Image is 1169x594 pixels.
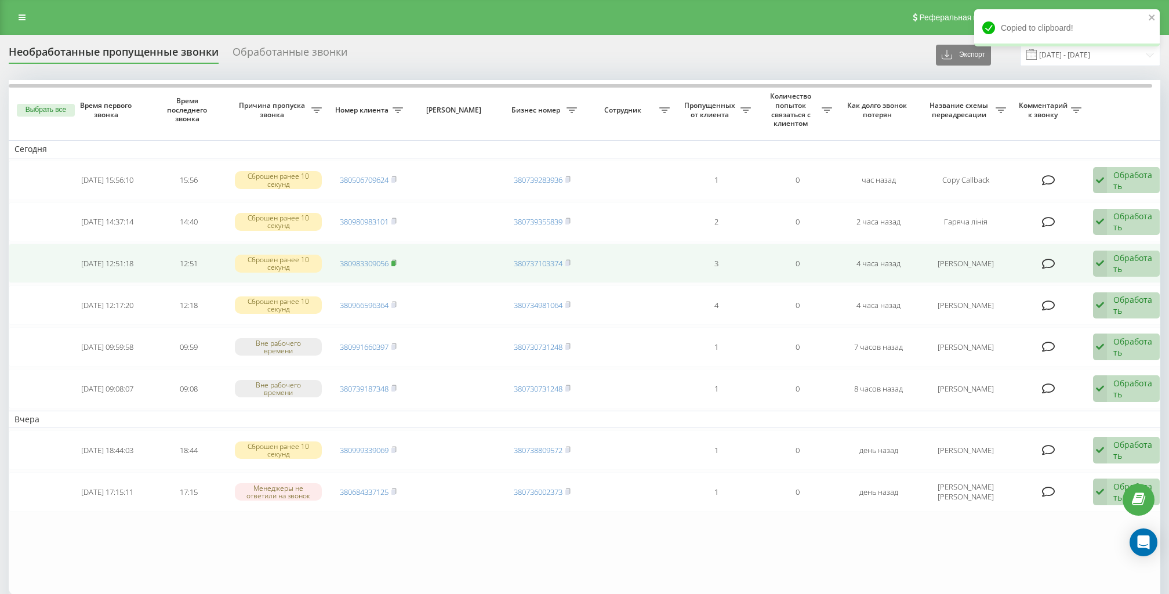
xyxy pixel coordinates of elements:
a: 380739187348 [340,383,389,394]
td: 0 [757,244,838,283]
td: 8 часов назад [838,369,919,408]
td: 18:44 [148,430,229,470]
span: Комментарий к звонку [1018,101,1071,119]
span: Время первого звонка [76,101,139,119]
td: 0 [757,472,838,512]
td: 09:08 [148,369,229,408]
a: 380737103374 [514,258,562,269]
td: 4 часа назад [838,285,919,325]
td: 1 [676,430,757,470]
a: 380736002373 [514,487,562,497]
span: Время последнего звонка [157,96,220,124]
td: 0 [757,285,838,325]
a: 380983309056 [340,258,389,269]
span: Название схемы переадресации [925,101,996,119]
button: close [1148,13,1156,24]
div: Copied to clipboard! [974,9,1160,46]
a: 380739283936 [514,175,562,185]
td: 17:15 [148,472,229,512]
div: Необработанные пропущенные звонки [9,46,219,64]
td: 1 [676,369,757,408]
td: 12:18 [148,285,229,325]
div: Open Intercom Messenger [1130,528,1157,556]
td: 0 [757,369,838,408]
a: 380980983101 [340,216,389,227]
span: Сотрудник [589,106,659,115]
td: [PERSON_NAME] [919,369,1012,408]
td: [PERSON_NAME] [919,430,1012,470]
td: 1 [676,472,757,512]
span: [PERSON_NAME] [419,106,492,115]
td: 09:59 [148,327,229,367]
td: 2 [676,202,757,242]
td: 14:40 [148,202,229,242]
td: 12:51 [148,244,229,283]
td: Copy Callback [919,161,1012,200]
div: Сброшен ранее 10 секунд [235,296,322,314]
div: Сброшен ранее 10 секунд [235,213,322,230]
td: [DATE] 09:08:07 [67,369,148,408]
div: Вне рабочего времени [235,338,322,356]
td: [PERSON_NAME] [919,327,1012,367]
span: Количество попыток связаться с клиентом [763,92,822,128]
td: [DATE] 09:59:58 [67,327,148,367]
div: Обработать [1113,169,1153,191]
div: Обработать [1113,481,1153,503]
a: 380684337125 [340,487,389,497]
div: Сброшен ранее 10 секунд [235,255,322,272]
div: Сброшен ранее 10 секунд [235,171,322,189]
td: 1 [676,327,757,367]
div: Обработать [1113,211,1153,233]
div: Обработать [1113,336,1153,358]
td: час назад [838,161,919,200]
td: 7 часов назад [838,327,919,367]
span: Как долго звонок потерян [847,101,910,119]
td: 1 [676,161,757,200]
td: 4 часа назад [838,244,919,283]
div: Обработать [1113,252,1153,274]
div: Обработать [1113,294,1153,316]
td: [PERSON_NAME] [919,244,1012,283]
td: Сегодня [9,140,1168,158]
td: 0 [757,161,838,200]
td: [DATE] 14:37:14 [67,202,148,242]
span: Пропущенных от клиента [681,101,740,119]
td: 0 [757,327,838,367]
td: [DATE] 18:44:03 [67,430,148,470]
div: Обработать [1113,439,1153,461]
div: Вне рабочего времени [235,380,322,397]
button: Экспорт [936,45,991,66]
a: 380730731248 [514,342,562,352]
td: 0 [757,202,838,242]
a: 380999339069 [340,445,389,455]
div: Менеджеры не ответили на звонок [235,483,322,501]
td: [DATE] 12:17:20 [67,285,148,325]
td: [PERSON_NAME] [PERSON_NAME] [919,472,1012,512]
a: 380991660397 [340,342,389,352]
span: Бизнес номер [507,106,567,115]
td: 3 [676,244,757,283]
a: 380506709624 [340,175,389,185]
td: 0 [757,430,838,470]
span: Реферальная программа [919,13,1014,22]
td: [DATE] 15:56:10 [67,161,148,200]
td: Вчера [9,411,1168,428]
td: день назад [838,472,919,512]
td: 2 часа назад [838,202,919,242]
span: Причина пропуска звонка [235,101,311,119]
td: [DATE] 17:15:11 [67,472,148,512]
button: Выбрать все [17,104,75,117]
td: 15:56 [148,161,229,200]
td: день назад [838,430,919,470]
td: 4 [676,285,757,325]
td: [DATE] 12:51:18 [67,244,148,283]
div: Сброшен ранее 10 секунд [235,441,322,459]
a: 380734981064 [514,300,562,310]
div: Обработать [1113,378,1153,400]
td: Гаряча лінія [919,202,1012,242]
span: Номер клиента [333,106,393,115]
a: 380966596364 [340,300,389,310]
div: Обработанные звонки [233,46,347,64]
a: 380739355839 [514,216,562,227]
a: 380730731248 [514,383,562,394]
